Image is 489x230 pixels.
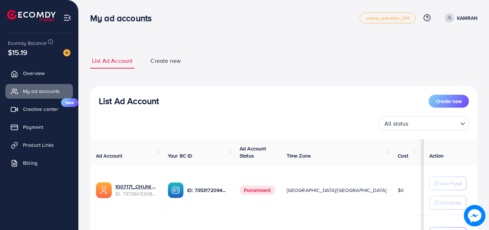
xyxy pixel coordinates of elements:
span: Create new [436,98,462,105]
img: menu [63,14,71,22]
span: My ad accounts [23,88,60,95]
span: Product Links [23,141,54,149]
span: ID: 7373605308482207761 [115,190,156,197]
span: $15.19 [8,47,27,57]
img: logo [7,10,56,21]
h3: List Ad Account [99,96,159,106]
h3: My ad accounts [90,13,157,23]
p: Withdraw [440,198,461,207]
span: Overview [23,70,45,77]
a: Product Links [5,138,73,152]
button: Add Fund [429,177,466,190]
div: <span class='underline'>1007171_CHUNI CHUTIYA AD ACC_1716801286209</span></br>7373605308482207761 [115,183,156,198]
span: [GEOGRAPHIC_DATA]/[GEOGRAPHIC_DATA] [287,187,387,194]
span: $0 [398,187,404,194]
a: Payment [5,120,73,134]
a: metap_pakistan_001 [360,13,416,23]
span: metap_pakistan_001 [366,16,410,20]
span: Ad Account Status [240,145,266,159]
span: Your BC ID [168,152,193,159]
input: Search for option [411,117,457,129]
a: Creative centerNew [5,102,73,116]
span: Ecomdy Balance [8,39,47,47]
span: Ad Account [96,152,123,159]
span: Create new [151,57,181,65]
button: Create new [429,95,469,108]
button: Withdraw [429,196,466,210]
p: Add Fund [440,179,462,188]
span: List Ad Account [92,57,133,65]
img: image [464,205,485,226]
a: 1007171_CHUNI CHUTIYA AD ACC_1716801286209 [115,183,156,190]
div: Search for option [379,116,469,131]
span: Billing [23,159,37,166]
span: Creative center [23,105,58,113]
span: New [61,98,78,107]
p: KAMRAN [457,14,478,22]
span: Punishment [240,186,275,195]
a: Billing [5,156,73,170]
span: Time Zone [287,152,311,159]
p: ID: 7353172094433247233 [187,186,228,194]
span: Action [429,152,444,159]
a: KAMRAN [442,13,478,23]
img: ic-ads-acc.e4c84228.svg [96,182,112,198]
img: ic-ba-acc.ded83a64.svg [168,182,184,198]
span: Cost [398,152,408,159]
span: All status [383,118,410,129]
img: image [63,49,70,56]
a: Overview [5,66,73,80]
a: My ad accounts [5,84,73,98]
span: Payment [23,123,43,131]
